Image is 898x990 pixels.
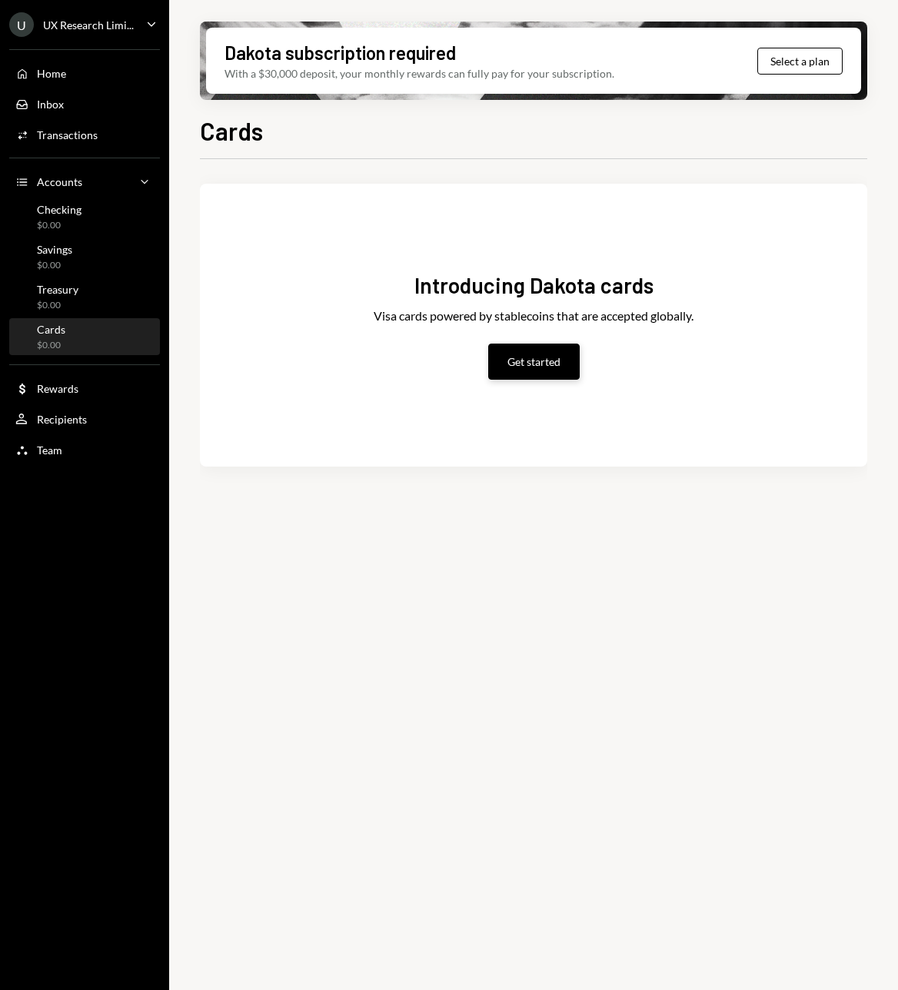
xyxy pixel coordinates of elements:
[224,65,614,81] div: With a $30,000 deposit, your monthly rewards can fully pay for your subscription.
[37,283,78,296] div: Treasury
[37,203,81,216] div: Checking
[37,243,72,256] div: Savings
[488,344,580,380] button: Get started
[224,40,456,65] div: Dakota subscription required
[9,278,160,315] a: Treasury$0.00
[9,318,160,355] a: Cards$0.00
[37,323,65,336] div: Cards
[374,307,693,325] div: Visa cards powered by stablecoins that are accepted globally.
[9,436,160,463] a: Team
[37,128,98,141] div: Transactions
[9,374,160,402] a: Rewards
[9,198,160,235] a: Checking$0.00
[37,382,78,395] div: Rewards
[37,67,66,80] div: Home
[43,18,134,32] div: UX Research Limi...
[37,98,64,111] div: Inbox
[37,259,72,272] div: $0.00
[37,444,62,457] div: Team
[37,175,82,188] div: Accounts
[37,413,87,426] div: Recipients
[37,299,78,312] div: $0.00
[9,168,160,195] a: Accounts
[37,339,65,352] div: $0.00
[9,405,160,433] a: Recipients
[414,271,654,301] div: Introducing Dakota cards
[200,115,263,146] h1: Cards
[9,121,160,148] a: Transactions
[757,48,843,75] button: Select a plan
[9,238,160,275] a: Savings$0.00
[37,219,81,232] div: $0.00
[9,59,160,87] a: Home
[9,90,160,118] a: Inbox
[9,12,34,37] div: U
